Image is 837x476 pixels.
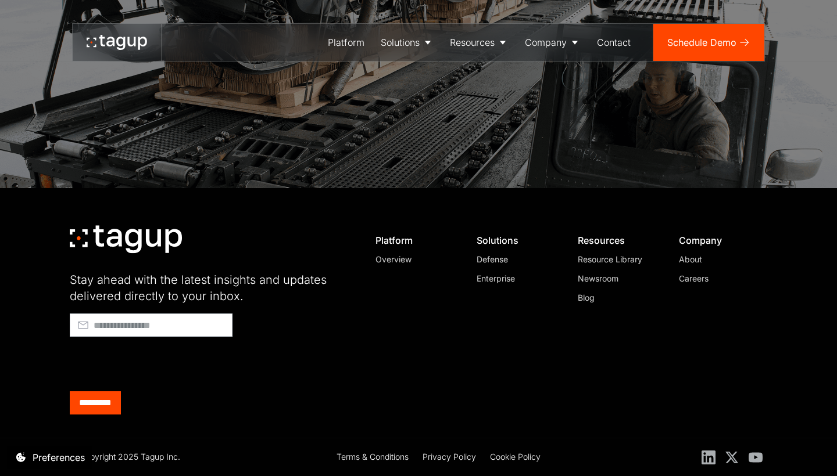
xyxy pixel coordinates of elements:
a: Careers [679,272,758,284]
a: Overview [375,253,455,265]
a: Privacy Policy [423,450,476,464]
a: Schedule Demo [653,24,764,61]
iframe: reCAPTCHA [70,341,246,387]
div: Contact [597,35,631,49]
a: Platform [320,24,373,61]
div: © Copyright 2025 Tagup Inc. [70,450,180,463]
a: Contact [589,24,639,61]
div: Solutions [477,235,556,246]
a: Cookie Policy [490,450,541,464]
div: Preferences [33,450,85,464]
div: Privacy Policy [423,450,476,463]
a: Enterprise [477,272,556,284]
div: Company [679,235,758,246]
form: Footer - Early Access [70,313,349,414]
div: Resources [450,35,495,49]
a: Newsroom [578,272,657,284]
div: Cookie Policy [490,450,541,463]
div: Stay ahead with the latest insights and updates delivered directly to your inbox. [70,272,349,304]
div: Solutions [381,35,420,49]
div: Schedule Demo [667,35,736,49]
a: Defense [477,253,556,265]
a: Blog [578,291,657,304]
div: Resources [578,235,657,246]
a: Terms & Conditions [337,450,409,464]
div: Terms & Conditions [337,450,409,463]
div: Platform [375,235,455,246]
a: Company [517,24,589,61]
div: Company [525,35,567,49]
a: Solutions [373,24,442,61]
a: Resources [442,24,517,61]
a: Resource Library [578,253,657,265]
div: Platform [328,35,364,49]
a: About [679,253,758,265]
